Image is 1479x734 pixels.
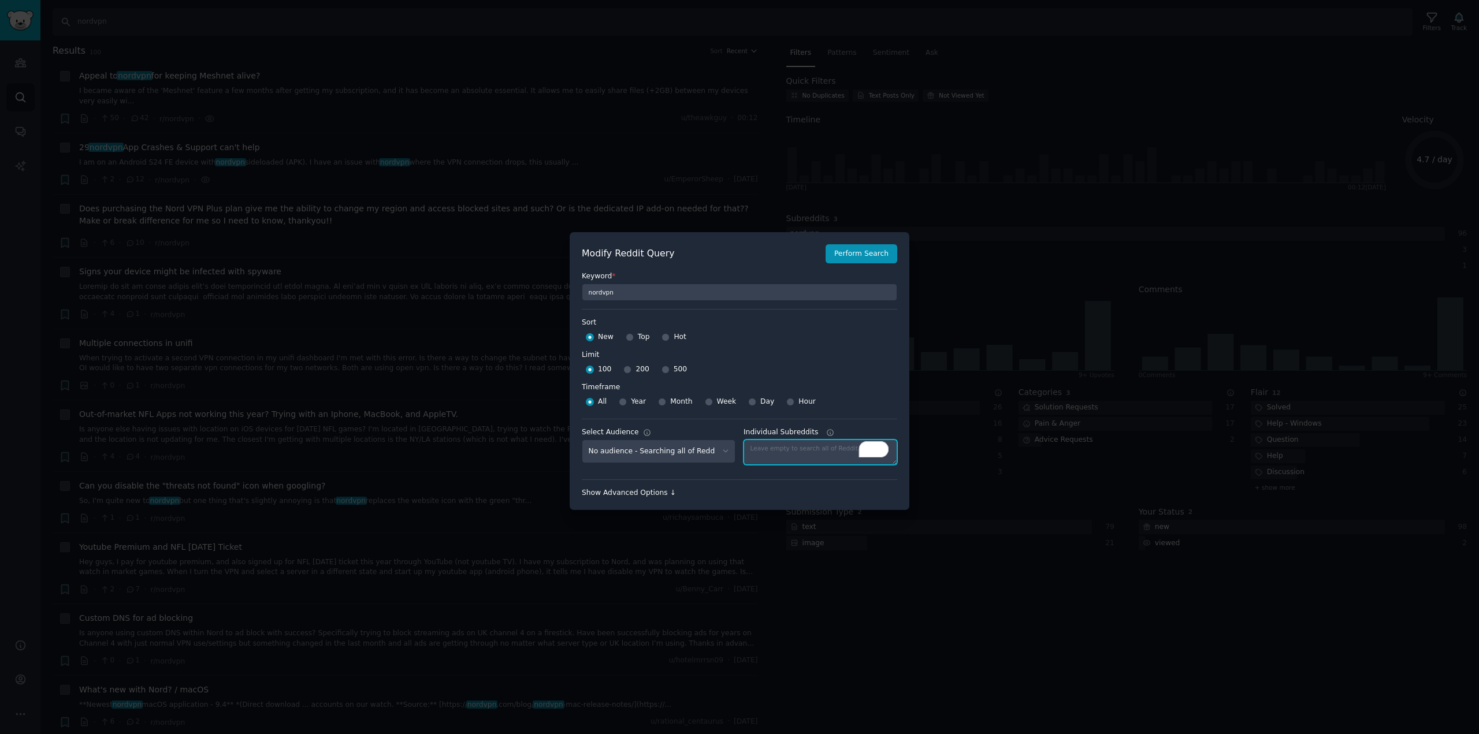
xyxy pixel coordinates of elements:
label: Sort [582,318,897,328]
label: Timeframe [582,378,897,393]
h2: Modify Reddit Query [582,247,819,261]
span: Day [760,397,774,407]
div: Show Advanced Options ↓ [582,488,897,498]
span: Hot [674,332,686,342]
span: Month [670,397,692,407]
span: 500 [674,364,687,375]
span: Week [717,397,737,407]
input: Keyword to search on Reddit [582,284,897,301]
button: Perform Search [826,244,897,264]
label: Keyword [582,271,897,282]
span: New [598,332,614,342]
span: Top [638,332,650,342]
label: Individual Subreddits [744,427,897,438]
div: Limit [582,350,599,360]
span: Year [631,397,646,407]
span: All [598,397,607,407]
div: Select Audience [582,427,639,438]
span: 100 [598,364,611,375]
span: 200 [636,364,649,375]
textarea: To enrich screen reader interactions, please activate Accessibility in Grammarly extension settings [744,439,897,465]
span: Hour [798,397,816,407]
